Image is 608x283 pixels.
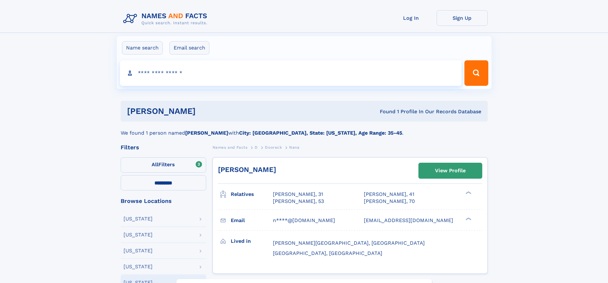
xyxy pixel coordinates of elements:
[231,189,273,200] h3: Relatives
[437,10,488,26] a: Sign Up
[464,191,472,195] div: ❯
[464,60,488,86] button: Search Button
[124,248,153,253] div: [US_STATE]
[121,157,206,173] label: Filters
[152,161,158,168] span: All
[124,216,153,221] div: [US_STATE]
[121,10,213,27] img: Logo Names and Facts
[218,166,276,174] a: [PERSON_NAME]
[122,41,163,55] label: Name search
[124,264,153,269] div: [US_STATE]
[231,215,273,226] h3: Email
[364,198,415,205] a: [PERSON_NAME], 70
[121,122,488,137] div: We found 1 person named with .
[120,60,462,86] input: search input
[289,145,299,150] span: Nana
[364,191,414,198] a: [PERSON_NAME], 41
[273,250,382,256] span: [GEOGRAPHIC_DATA], [GEOGRAPHIC_DATA]
[121,198,206,204] div: Browse Locations
[273,191,323,198] a: [PERSON_NAME], 31
[213,143,248,151] a: Names and Facts
[169,41,209,55] label: Email search
[127,107,288,115] h1: [PERSON_NAME]
[273,240,425,246] span: [PERSON_NAME][GEOGRAPHIC_DATA], [GEOGRAPHIC_DATA]
[255,145,258,150] span: D
[273,198,324,205] a: [PERSON_NAME], 53
[185,130,228,136] b: [PERSON_NAME]
[124,232,153,237] div: [US_STATE]
[239,130,402,136] b: City: [GEOGRAPHIC_DATA], State: [US_STATE], Age Range: 35-45
[231,236,273,247] h3: Lived in
[265,143,282,151] a: Dooreck
[464,217,472,221] div: ❯
[288,108,481,115] div: Found 1 Profile In Our Records Database
[121,145,206,150] div: Filters
[255,143,258,151] a: D
[419,163,482,178] a: View Profile
[386,10,437,26] a: Log In
[364,217,453,223] span: [EMAIL_ADDRESS][DOMAIN_NAME]
[435,163,466,178] div: View Profile
[265,145,282,150] span: Dooreck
